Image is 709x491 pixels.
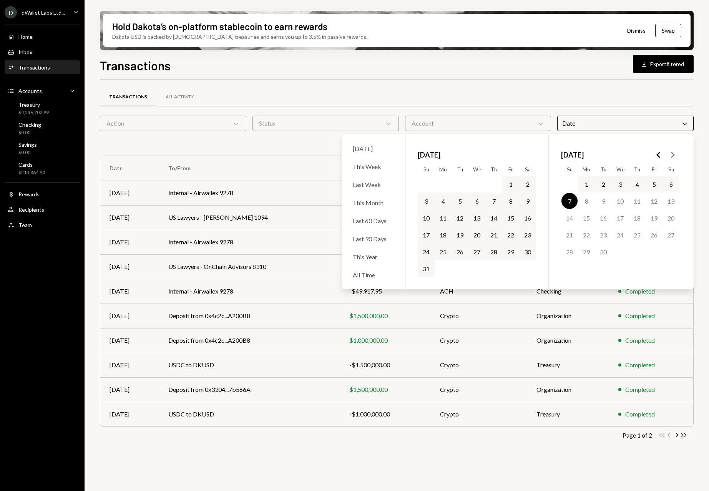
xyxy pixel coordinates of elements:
[18,64,50,71] div: Transactions
[348,140,399,157] div: [DATE]
[578,210,594,226] button: Monday, September 15th, 2025
[503,227,519,243] button: Friday, August 22nd, 2025, selected
[578,176,594,192] button: Monday, September 1st, 2025, selected
[663,210,679,226] button: Saturday, September 20th, 2025
[159,181,340,205] td: Internal - Airwallex 9278
[5,30,80,43] a: Home
[100,116,246,131] div: Action
[159,353,340,377] td: USDC to DKUSD
[561,146,584,163] span: [DATE]
[159,402,340,426] td: USDC to DKUSD
[159,230,340,254] td: Internal - Airwallex 9278
[5,139,80,158] a: Savings$0.00
[629,176,645,192] button: Thursday, September 4th, 2025, selected
[629,193,645,209] button: Thursday, September 11th, 2025
[520,244,536,260] button: Saturday, August 30th, 2025, selected
[646,193,662,209] button: Friday, September 12th, 2025
[469,210,485,226] button: Wednesday, August 13th, 2025, selected
[561,244,578,260] button: Sunday, September 28th, 2025
[520,210,536,226] button: Saturday, August 16th, 2025, selected
[485,163,502,176] th: Thursday
[561,227,578,243] button: Sunday, September 21st, 2025
[578,227,594,243] button: Monday, September 22nd, 2025
[519,163,536,176] th: Saturday
[625,287,655,296] div: Completed
[452,210,468,226] button: Tuesday, August 12th, 2025, selected
[561,210,578,226] button: Sunday, September 14th, 2025
[18,49,32,55] div: Inbox
[527,377,609,402] td: Organization
[452,227,468,243] button: Tuesday, August 19th, 2025, selected
[18,109,49,116] div: $4,536,702.99
[349,311,422,320] div: $1,500,000.00
[110,336,150,345] div: [DATE]
[18,121,41,128] div: Checking
[625,360,655,370] div: Completed
[527,402,609,426] td: Treasury
[110,213,150,222] div: [DATE]
[18,191,40,197] div: Rewards
[348,212,399,229] div: Last 60 Days
[578,244,594,260] button: Monday, September 29th, 2025
[646,163,663,176] th: Friday
[595,227,611,243] button: Tuesday, September 23rd, 2025
[612,176,628,192] button: Wednesday, September 3rd, 2025, selected
[418,163,536,277] table: August 2025
[109,94,147,100] div: Transactions
[5,6,17,18] div: D
[469,244,485,260] button: Wednesday, August 27th, 2025, selected
[22,9,65,16] div: dWallet Labs Ltd...
[595,193,611,209] button: Tuesday, September 9th, 2025
[612,193,628,209] button: Wednesday, September 10th, 2025
[527,353,609,377] td: Treasury
[527,328,609,353] td: Organization
[520,227,536,243] button: Saturday, August 23rd, 2025, selected
[110,237,150,247] div: [DATE]
[431,304,527,328] td: Crypto
[452,244,468,260] button: Tuesday, August 26th, 2025, selected
[431,402,527,426] td: Crypto
[418,227,434,243] button: Sunday, August 17th, 2025, selected
[340,156,431,181] th: Amount
[595,176,611,192] button: Tuesday, September 2nd, 2025, selected
[469,193,485,209] button: Wednesday, August 6th, 2025, selected
[5,202,80,216] a: Recipients
[561,163,679,277] table: September 2025
[18,169,45,176] div: $213,864.90
[159,156,340,181] th: To/From
[349,410,422,419] div: -$1,000,000.00
[663,193,679,209] button: Saturday, September 13th, 2025
[503,244,519,260] button: Friday, August 29th, 2025, selected
[561,163,578,176] th: Sunday
[618,22,655,40] button: Dismiss
[18,129,41,136] div: $0.00
[18,101,49,108] div: Treasury
[418,146,440,163] span: [DATE]
[578,163,595,176] th: Monday
[663,176,679,192] button: Saturday, September 6th, 2025, selected
[349,385,422,394] div: $1,500,000.00
[112,20,327,33] div: Hold Dakota’s on-platform stablecoin to earn rewards
[435,244,451,260] button: Monday, August 25th, 2025, selected
[18,149,37,156] div: $0.00
[349,336,422,345] div: $1,000,000.00
[418,244,434,260] button: Sunday, August 24th, 2025, selected
[159,304,340,328] td: Deposit from 0x4c2c...A200B8
[629,210,645,226] button: Thursday, September 18th, 2025
[435,227,451,243] button: Monday, August 18th, 2025, selected
[5,187,80,201] a: Rewards
[159,205,340,230] td: US Lawyers - [PERSON_NAME] 1094
[431,353,527,377] td: Crypto
[557,116,694,131] div: Date
[5,84,80,98] a: Accounts
[612,163,629,176] th: Wednesday
[5,60,80,74] a: Transactions
[110,410,150,419] div: [DATE]
[348,249,399,265] div: This Year
[159,377,340,402] td: Deposit from 0x3304...7b566A
[663,227,679,243] button: Saturday, September 27th, 2025
[348,176,399,193] div: Last Week
[646,176,662,192] button: Friday, September 5th, 2025, selected
[431,377,527,402] td: Crypto
[418,193,434,209] button: Sunday, August 3rd, 2025, selected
